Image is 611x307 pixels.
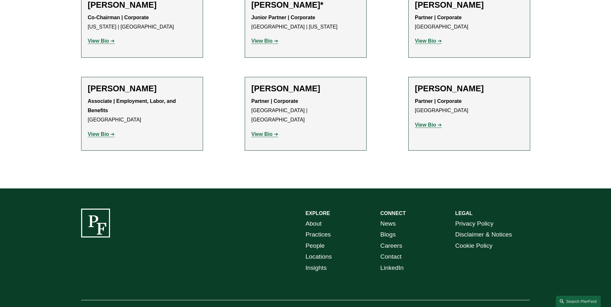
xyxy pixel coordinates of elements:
[306,240,325,252] a: People
[88,38,115,44] a: View Bio
[380,240,402,252] a: Careers
[88,15,149,20] strong: Co-Chairman | Corporate
[380,251,402,262] a: Contact
[556,296,601,307] a: Search this site
[251,38,273,44] strong: View Bio
[251,15,315,20] strong: Junior Partner | Corporate
[455,218,493,229] a: Privacy Policy
[415,84,523,94] h2: [PERSON_NAME]
[251,97,360,124] p: [GEOGRAPHIC_DATA] | [GEOGRAPHIC_DATA]
[380,211,406,216] strong: CONNECT
[88,38,109,44] strong: View Bio
[415,122,442,128] a: View Bio
[415,38,442,44] a: View Bio
[380,218,396,229] a: News
[306,218,322,229] a: About
[415,122,436,128] strong: View Bio
[88,13,196,32] p: [US_STATE] | [GEOGRAPHIC_DATA]
[415,15,462,20] strong: Partner | Corporate
[306,251,332,262] a: Locations
[88,98,177,113] strong: Associate | Employment, Labor, and Benefits
[251,131,278,137] a: View Bio
[380,262,404,274] a: LinkedIn
[306,211,330,216] strong: EXPLORE
[251,131,273,137] strong: View Bio
[251,38,278,44] a: View Bio
[306,262,327,274] a: Insights
[88,97,196,124] p: [GEOGRAPHIC_DATA]
[306,229,331,240] a: Practices
[455,211,472,216] strong: LEGAL
[251,84,360,94] h2: [PERSON_NAME]
[88,131,115,137] a: View Bio
[88,84,196,94] h2: [PERSON_NAME]
[455,240,492,252] a: Cookie Policy
[251,13,360,32] p: [GEOGRAPHIC_DATA] | [US_STATE]
[251,98,298,104] strong: Partner | Corporate
[380,229,396,240] a: Blogs
[415,98,462,104] strong: Partner | Corporate
[415,38,436,44] strong: View Bio
[415,13,523,32] p: [GEOGRAPHIC_DATA]
[415,97,523,115] p: [GEOGRAPHIC_DATA]
[88,131,109,137] strong: View Bio
[455,229,512,240] a: Disclaimer & Notices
